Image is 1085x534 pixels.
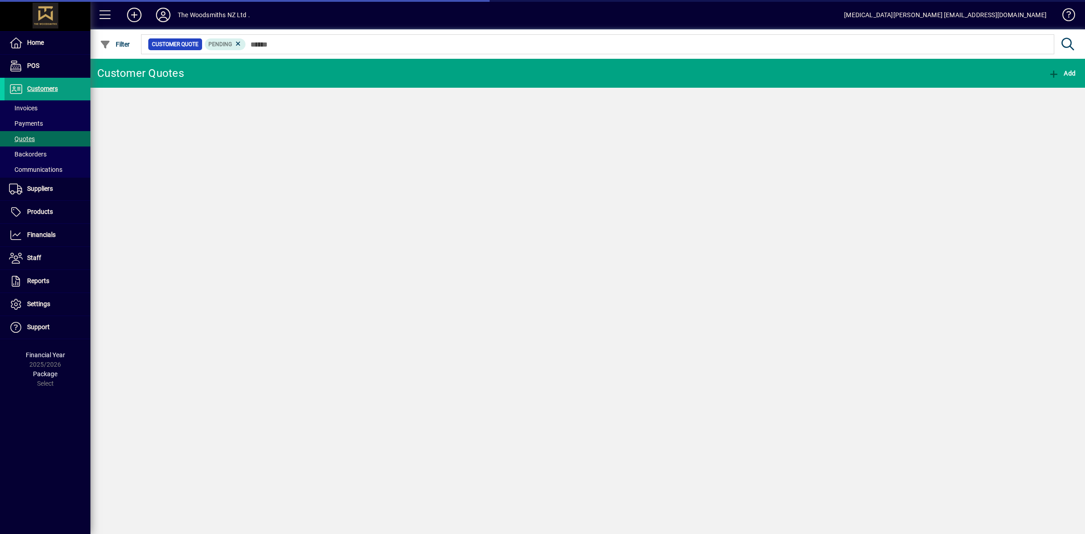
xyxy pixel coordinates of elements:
span: Backorders [9,151,47,158]
span: Suppliers [27,185,53,192]
a: Quotes [5,131,90,146]
span: POS [27,62,39,69]
span: Reports [27,277,49,284]
a: Home [5,32,90,54]
span: Customer Quote [152,40,198,49]
button: Filter [98,36,132,52]
span: Communications [9,166,62,173]
span: Financials [27,231,56,238]
a: Payments [5,116,90,131]
span: Home [27,39,44,46]
span: Staff [27,254,41,261]
button: Add [120,7,149,23]
a: Staff [5,247,90,269]
a: Invoices [5,100,90,116]
span: Financial Year [26,351,65,359]
span: Payments [9,120,43,127]
span: Support [27,323,50,331]
a: Products [5,201,90,223]
mat-chip: Pending Status: Pending [205,38,246,50]
span: Add [1048,70,1076,77]
a: Support [5,316,90,339]
span: Customers [27,85,58,92]
button: Profile [149,7,178,23]
a: Financials [5,224,90,246]
span: Products [27,208,53,215]
a: Reports [5,270,90,293]
span: Quotes [9,135,35,142]
div: [MEDICAL_DATA][PERSON_NAME] [EMAIL_ADDRESS][DOMAIN_NAME] [844,8,1047,22]
a: Settings [5,293,90,316]
span: Filter [100,41,130,48]
a: Backorders [5,146,90,162]
a: Knowledge Base [1056,2,1074,31]
div: The Woodsmiths NZ Ltd . [178,8,250,22]
span: Invoices [9,104,38,112]
button: Add [1046,65,1078,81]
span: Pending [208,41,232,47]
a: Communications [5,162,90,177]
a: POS [5,55,90,77]
span: Settings [27,300,50,307]
span: Package [33,370,57,378]
div: Customer Quotes [97,66,184,80]
a: Suppliers [5,178,90,200]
